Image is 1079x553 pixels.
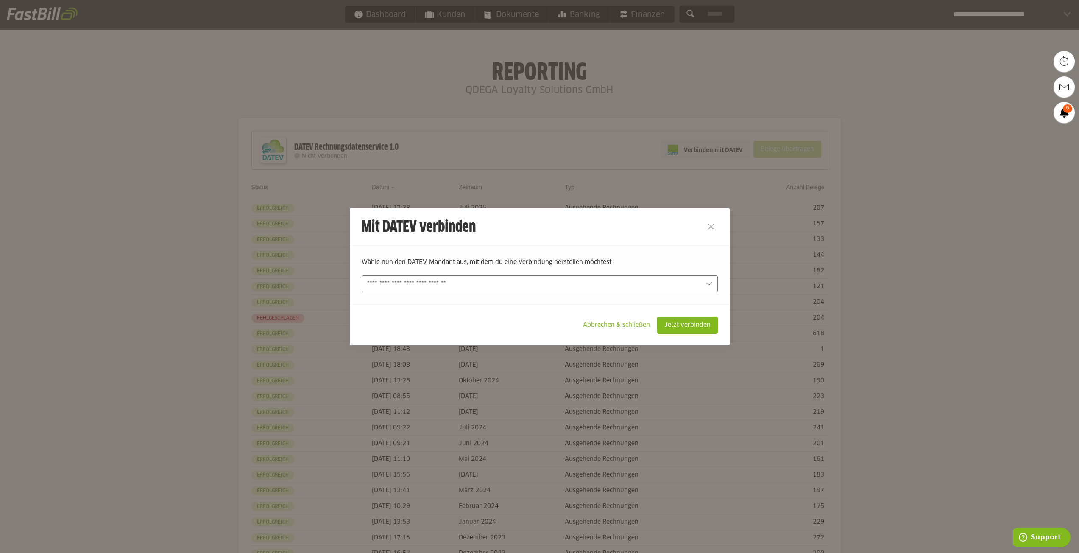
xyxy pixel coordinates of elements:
[657,317,718,334] sl-button: Jetzt verbinden
[1063,104,1072,113] span: 6
[1054,102,1075,123] a: 6
[1013,528,1071,549] iframe: Öffnet ein Widget, in dem Sie weitere Informationen finden
[576,317,657,334] sl-button: Abbrechen & schließen
[362,258,718,267] p: Wähle nun den DATEV-Mandant aus, mit dem du eine Verbindung herstellen möchtest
